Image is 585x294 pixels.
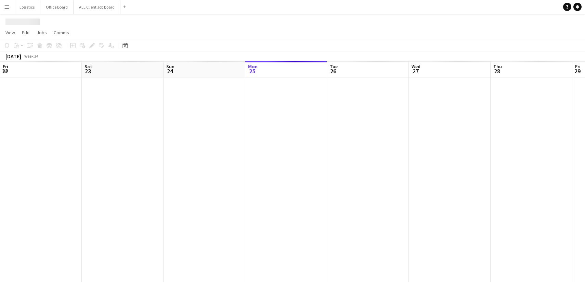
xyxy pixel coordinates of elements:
[492,67,502,75] span: 28
[54,29,69,36] span: Comms
[411,67,420,75] span: 27
[84,63,92,70] span: Sat
[5,29,15,36] span: View
[330,63,338,70] span: Tue
[23,53,40,59] span: Week 34
[3,28,18,37] a: View
[83,67,92,75] span: 23
[166,63,174,70] span: Sun
[412,63,420,70] span: Wed
[575,63,581,70] span: Fri
[51,28,72,37] a: Comms
[34,28,50,37] a: Jobs
[493,63,502,70] span: Thu
[3,63,8,70] span: Fri
[14,0,40,14] button: Logistics
[247,67,258,75] span: 25
[37,29,47,36] span: Jobs
[574,67,581,75] span: 29
[22,29,30,36] span: Edit
[40,0,74,14] button: Office Board
[329,67,338,75] span: 26
[2,67,8,75] span: 22
[165,67,174,75] span: 24
[5,53,21,60] div: [DATE]
[19,28,32,37] a: Edit
[74,0,120,14] button: ALL Client Job Board
[248,63,258,70] span: Mon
